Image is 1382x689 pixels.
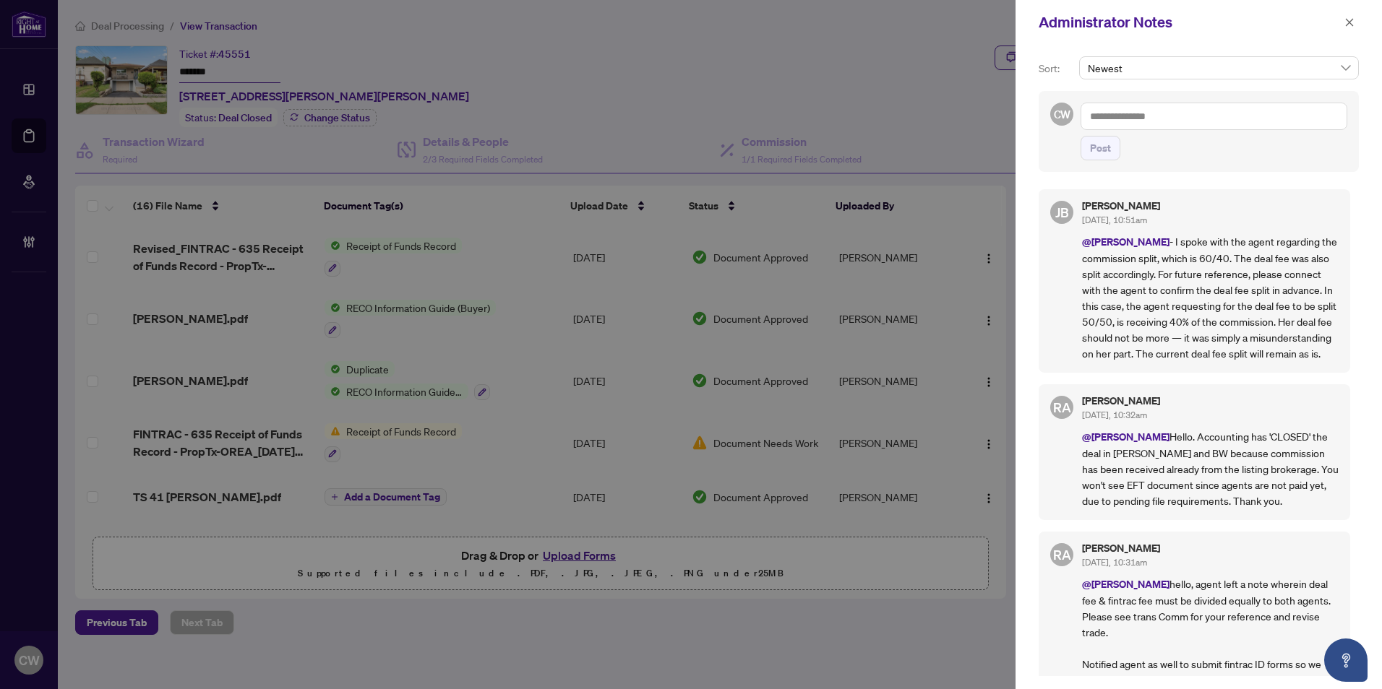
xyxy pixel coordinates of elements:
span: close [1344,17,1355,27]
h5: [PERSON_NAME] [1082,396,1339,406]
h5: [PERSON_NAME] [1082,201,1339,211]
p: Sort: [1039,61,1073,77]
span: @[PERSON_NAME] [1082,235,1169,248]
div: Administrator Notes [1039,12,1340,33]
span: [DATE], 10:51am [1082,214,1147,225]
span: [DATE], 10:31am [1082,557,1147,568]
span: RA [1053,545,1071,565]
p: hello, agent left a note wherein deal fee & fintrac fee must be divided equally to both agents. P... [1082,576,1339,688]
span: JB [1055,202,1069,222]
p: - I spoke with the agent regarding the commission split, which is 60/40. The deal fee was also sp... [1082,233,1339,361]
button: Open asap [1324,638,1368,682]
h5: [PERSON_NAME] [1082,543,1339,553]
p: Hello. Accounting has 'CLOSED' the deal in [PERSON_NAME] and BW because commission has been recei... [1082,428,1339,508]
span: Newest [1088,57,1350,79]
span: [DATE], 10:32am [1082,409,1147,420]
button: Post [1081,136,1120,160]
span: RA [1053,397,1071,417]
span: CW [1053,105,1070,122]
span: @[PERSON_NAME] [1082,577,1169,591]
span: @[PERSON_NAME] [1082,430,1169,443]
